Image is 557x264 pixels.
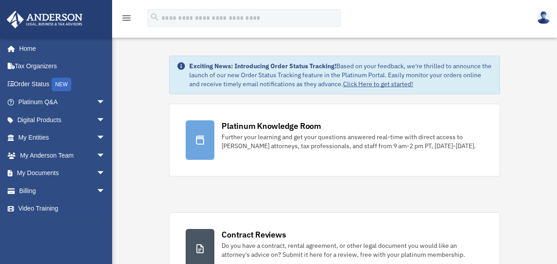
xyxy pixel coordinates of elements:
[537,11,550,24] img: User Pic
[343,80,413,88] a: Click Here to get started!
[150,12,160,22] i: search
[6,111,119,129] a: Digital Productsarrow_drop_down
[6,164,119,182] a: My Documentsarrow_drop_down
[6,182,119,200] a: Billingarrow_drop_down
[6,200,119,218] a: Video Training
[169,104,500,176] a: Platinum Knowledge Room Further your learning and get your questions answered real-time with dire...
[189,62,336,70] strong: Exciting News: Introducing Order Status Tracking!
[6,129,119,147] a: My Entitiesarrow_drop_down
[96,146,114,165] span: arrow_drop_down
[6,57,119,75] a: Tax Organizers
[4,11,85,28] img: Anderson Advisors Platinum Portal
[222,120,321,132] div: Platinum Knowledge Room
[6,93,119,111] a: Platinum Q&Aarrow_drop_down
[52,78,71,91] div: NEW
[96,129,114,147] span: arrow_drop_down
[6,75,119,93] a: Order StatusNEW
[121,13,132,23] i: menu
[96,182,114,200] span: arrow_drop_down
[222,229,286,240] div: Contract Reviews
[96,164,114,183] span: arrow_drop_down
[121,16,132,23] a: menu
[96,93,114,112] span: arrow_drop_down
[96,111,114,129] span: arrow_drop_down
[189,62,492,88] div: Based on your feedback, we're thrilled to announce the launch of our new Order Status Tracking fe...
[222,241,483,259] div: Do you have a contract, rental agreement, or other legal document you would like an attorney's ad...
[6,40,114,57] a: Home
[222,132,483,150] div: Further your learning and get your questions answered real-time with direct access to [PERSON_NAM...
[6,146,119,164] a: My Anderson Teamarrow_drop_down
